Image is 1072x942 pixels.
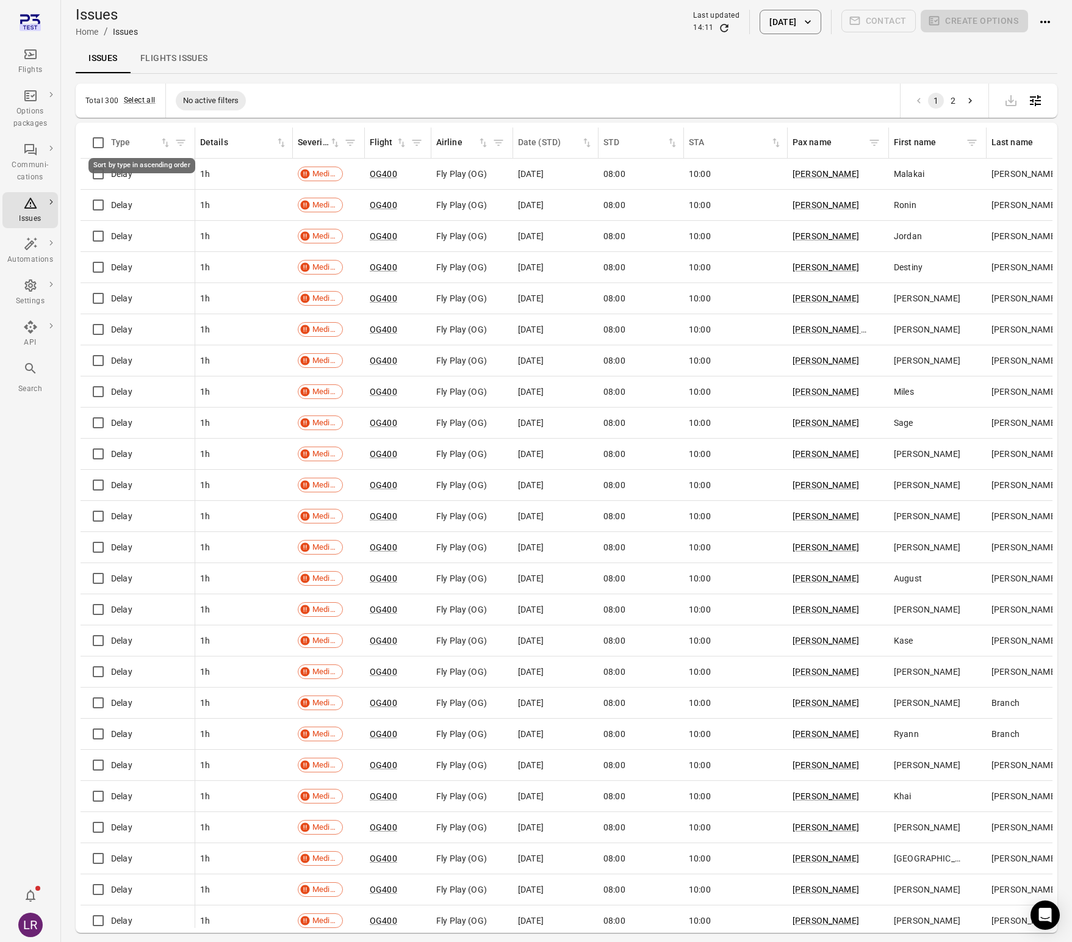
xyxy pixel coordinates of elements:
div: STA [689,136,770,149]
span: Flight [370,136,408,149]
button: Laufey Rut [13,908,48,942]
span: Fly Play (OG) [436,292,487,304]
span: August [894,572,922,584]
span: Fly Play (OG) [436,261,487,273]
span: Medium [308,168,342,180]
span: [DATE] [518,510,544,522]
span: 08:00 [603,603,625,616]
span: Airline [436,136,489,149]
a: Flights issues [131,44,218,73]
div: Sort by airline in ascending order [436,136,489,149]
span: Fly Play (OG) [436,603,487,616]
li: / [104,24,108,39]
span: 08:00 [603,635,625,647]
span: [PERSON_NAME] [894,666,960,678]
button: Search [2,358,58,398]
a: [PERSON_NAME] [793,169,859,179]
span: [DATE] [518,230,544,242]
a: OG400 [370,573,397,583]
span: [DATE] [518,541,544,553]
span: Delay [111,261,132,273]
span: Delay [111,292,132,304]
span: 08:00 [603,386,625,398]
div: Sort by details in ascending order [200,136,287,149]
span: Medium [308,292,342,304]
span: Malakai [894,168,924,180]
a: OG400 [370,511,397,521]
span: Medium [308,199,342,211]
span: Delay [111,572,132,584]
span: [DATE] [518,354,544,367]
div: Issues [113,26,138,38]
span: 1h [200,697,210,709]
span: Type [111,136,171,149]
span: Delay [111,541,132,553]
span: No active filters [176,95,246,107]
span: Fly Play (OG) [436,354,487,367]
span: 08:00 [603,572,625,584]
span: 10:00 [689,386,711,398]
span: Delay [111,510,132,522]
span: [PERSON_NAME] [894,510,960,522]
div: Options packages [7,106,53,130]
div: Sort by flight in ascending order [370,136,408,149]
span: 10:00 [689,635,711,647]
span: Delay [111,666,132,678]
span: [DATE] [518,697,544,709]
span: 1h [200,261,210,273]
a: [PERSON_NAME] [793,698,859,708]
span: Miles [894,386,914,398]
span: Delay [111,603,132,616]
span: 10:00 [689,510,711,522]
span: Fly Play (OG) [436,572,487,584]
a: OG400 [370,854,397,863]
button: Open table configuration [1023,88,1048,113]
span: [PERSON_NAME] [894,292,960,304]
div: First name [894,136,963,149]
a: OG400 [370,293,397,303]
span: [PERSON_NAME] [991,510,1058,522]
span: Delay [111,417,132,429]
span: [DATE] [518,635,544,647]
div: STD [603,136,666,149]
span: Fly Play (OG) [436,479,487,491]
span: 10:00 [689,541,711,553]
span: 10:00 [689,572,711,584]
span: [PERSON_NAME] [894,448,960,460]
a: [PERSON_NAME] [793,293,859,303]
span: 08:00 [603,666,625,678]
a: [PERSON_NAME] [793,573,859,583]
span: STD [603,136,678,149]
span: Medium [308,261,342,273]
span: 08:00 [603,354,625,367]
button: Go to next page [962,93,978,109]
a: OG400 [370,667,397,677]
span: Fly Play (OG) [436,448,487,460]
span: 10:00 [689,603,711,616]
a: [PERSON_NAME] [793,511,859,521]
span: [PERSON_NAME] [894,697,960,709]
span: [DATE] [518,386,544,398]
span: Delay [111,199,132,211]
span: 1h [200,603,210,616]
span: [DATE] [518,448,544,460]
span: Date (STD) [518,136,593,149]
a: OG400 [370,822,397,832]
nav: Local navigation [76,44,1057,73]
span: Filter by type [171,134,190,152]
span: Ronin [894,199,916,211]
span: 10:00 [689,199,711,211]
div: Last updated [693,10,739,22]
a: API [2,316,58,353]
span: [PERSON_NAME] [894,323,960,336]
span: [PERSON_NAME] [991,603,1058,616]
span: 1h [200,323,210,336]
a: OG400 [370,387,397,397]
span: [PERSON_NAME] [991,572,1058,584]
span: [PERSON_NAME] [991,666,1058,678]
div: Date (STD) [518,136,581,149]
div: API [7,337,53,349]
span: Sage [894,417,913,429]
span: 08:00 [603,479,625,491]
div: Sort by type in ascending order [88,158,195,173]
